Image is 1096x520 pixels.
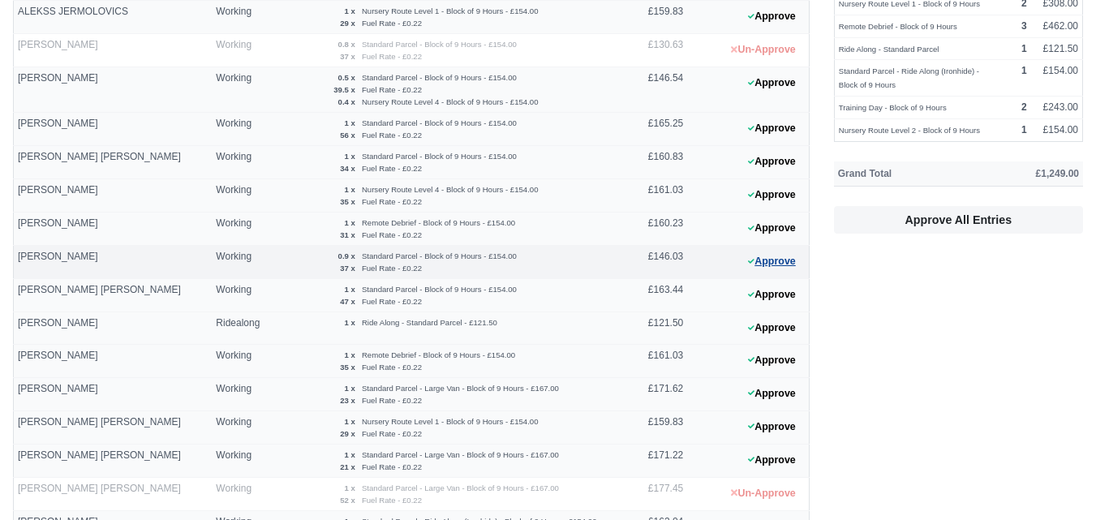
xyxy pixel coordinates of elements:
[338,97,355,106] strong: 0.4 x
[340,164,355,173] strong: 34 x
[345,450,355,459] strong: 1 x
[212,377,272,410] td: Working
[362,197,422,206] small: Fuel Rate - £0.22
[345,483,355,492] strong: 1 x
[14,146,213,179] td: [PERSON_NAME] [PERSON_NAME]
[362,97,539,106] small: Nursery Route Level 4 - Block of 9 Hours - £154.00
[739,283,805,307] button: Approve
[362,164,422,173] small: Fuel Rate - £0.22
[362,496,422,505] small: Fuel Rate - £0.22
[345,318,355,327] strong: 1 x
[333,85,355,94] strong: 39.5 x
[362,73,517,82] small: Standard Parcel - Block of 9 Hours - £154.00
[14,1,213,34] td: ALEKSS JERMOLOVICS
[839,103,947,112] small: Training Day - Block of 9 Hours
[1031,60,1083,97] td: £154.00
[212,246,272,279] td: Working
[345,285,355,294] strong: 1 x
[834,161,970,186] th: Grand Total
[362,264,422,273] small: Fuel Rate - £0.22
[362,118,517,127] small: Standard Parcel - Block of 9 Hours - £154.00
[1021,124,1027,135] strong: 1
[14,377,213,410] td: [PERSON_NAME]
[362,350,515,359] small: Remote Debrief - Block of 9 Hours - £154.00
[338,251,355,260] strong: 0.9 x
[362,218,515,227] small: Remote Debrief - Block of 9 Hours - £154.00
[212,444,272,477] td: Working
[340,462,355,471] strong: 21 x
[345,185,355,194] strong: 1 x
[362,396,422,405] small: Fuel Rate - £0.22
[362,19,422,28] small: Fuel Rate - £0.22
[212,179,272,213] td: Working
[14,410,213,444] td: [PERSON_NAME] [PERSON_NAME]
[739,449,805,472] button: Approve
[362,6,539,15] small: Nursery Route Level 1 - Block of 9 Hours - £154.00
[362,384,559,393] small: Standard Parcel - Large Van - Block of 9 Hours - £167.00
[340,230,355,239] strong: 31 x
[345,6,355,15] strong: 1 x
[212,279,272,312] td: Working
[839,67,979,89] small: Standard Parcel - Ride Along (Ironhide) - Block of 9 Hours
[340,131,355,140] strong: 56 x
[739,250,805,273] button: Approve
[14,344,213,377] td: [PERSON_NAME]
[340,297,355,306] strong: 47 x
[362,152,517,161] small: Standard Parcel - Block of 9 Hours - £154.00
[362,230,422,239] small: Fuel Rate - £0.22
[1021,43,1027,54] strong: 1
[616,377,688,410] td: £171.62
[14,34,213,67] td: [PERSON_NAME]
[616,34,688,67] td: £130.63
[1031,37,1083,60] td: £121.50
[616,477,688,510] td: £177.45
[739,150,805,174] button: Approve
[212,213,272,246] td: Working
[1015,442,1096,520] iframe: Chat Widget
[14,312,213,345] td: [PERSON_NAME]
[362,251,517,260] small: Standard Parcel - Block of 9 Hours - £154.00
[212,67,272,113] td: Working
[616,146,688,179] td: £160.83
[970,161,1083,186] th: £1,249.00
[362,318,497,327] small: Ride Along - Standard Parcel - £121.50
[1031,118,1083,141] td: £154.00
[1031,15,1083,37] td: £462.00
[345,218,355,227] strong: 1 x
[212,34,272,67] td: Working
[14,67,213,113] td: [PERSON_NAME]
[362,429,422,438] small: Fuel Rate - £0.22
[340,396,355,405] strong: 23 x
[616,246,688,279] td: £146.03
[1021,20,1027,32] strong: 3
[212,312,272,345] td: Ridealong
[212,344,272,377] td: Working
[362,483,559,492] small: Standard Parcel - Large Van - Block of 9 Hours - £167.00
[14,246,213,279] td: [PERSON_NAME]
[362,285,517,294] small: Standard Parcel - Block of 9 Hours - £154.00
[212,113,272,146] td: Working
[362,52,422,61] small: Fuel Rate - £0.22
[14,444,213,477] td: [PERSON_NAME] [PERSON_NAME]
[345,152,355,161] strong: 1 x
[345,384,355,393] strong: 1 x
[616,67,688,113] td: £146.54
[616,312,688,345] td: £121.50
[362,363,422,372] small: Fuel Rate - £0.22
[362,131,422,140] small: Fuel Rate - £0.22
[340,496,355,505] strong: 52 x
[362,297,422,306] small: Fuel Rate - £0.22
[212,410,272,444] td: Working
[616,344,688,377] td: £161.03
[616,179,688,213] td: £161.03
[739,316,805,340] button: Approve
[739,117,805,140] button: Approve
[362,450,559,459] small: Standard Parcel - Large Van - Block of 9 Hours - £167.00
[340,19,355,28] strong: 29 x
[362,462,422,471] small: Fuel Rate - £0.22
[338,40,355,49] strong: 0.8 x
[362,185,539,194] small: Nursery Route Level 4 - Block of 9 Hours - £154.00
[14,477,213,510] td: [PERSON_NAME] [PERSON_NAME]
[839,45,939,54] small: Ride Along - Standard Parcel
[340,429,355,438] strong: 29 x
